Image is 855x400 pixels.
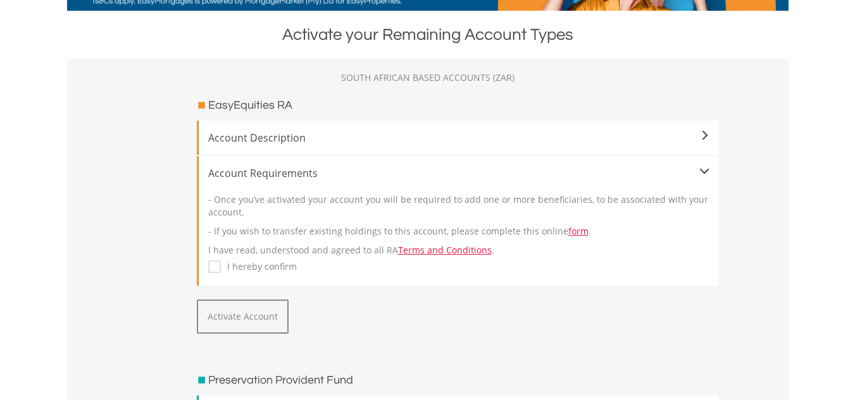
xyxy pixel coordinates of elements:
a: form [568,225,589,237]
label: I hereby confirm [221,260,297,273]
h3: EasyEquities RA [208,97,292,114]
p: - If you wish to transfer existing holdings to this account, please complete this online . [208,225,709,238]
div: I have read, understood and agreed to all RA . [208,181,709,276]
button: Activate Account [197,300,289,334]
div: Account Requirements [208,166,709,181]
span: Account Description [208,130,709,145]
div: SOUTH AFRICAN BASED ACCOUNTS (ZAR) [67,71,789,84]
a: Terms and Conditions [398,244,492,256]
p: - Once you’ve activated your account you will be required to add one or more beneficiaries, to be... [208,193,709,219]
div: Activate your Remaining Account Types [67,23,789,46]
h3: Preservation Provident Fund [208,372,353,389]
